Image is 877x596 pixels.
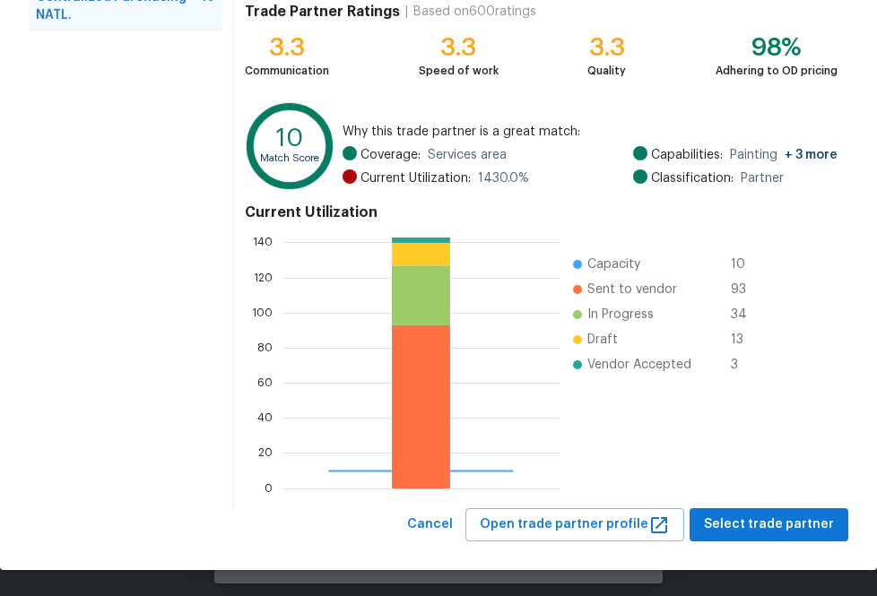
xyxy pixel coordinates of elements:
[413,3,536,21] div: Based on 600 ratings
[400,3,413,21] div: |
[245,3,400,21] h4: Trade Partner Ratings
[253,307,274,318] text: 100
[258,342,274,353] text: 80
[731,281,760,298] span: 93
[258,413,274,424] text: 40
[360,169,471,187] span: Current Utilization:
[651,146,723,164] span: Capabilities:
[716,62,838,80] div: Adhering to OD pricing
[245,203,838,221] h4: Current Utilization
[343,123,838,141] span: Why this trade partner is a great match:
[731,306,760,324] span: 34
[428,146,507,164] span: Services area
[478,169,529,187] span: 1430.0 %
[407,514,453,536] span: Cancel
[259,448,274,459] text: 20
[731,255,760,273] span: 10
[704,514,834,536] span: Select trade partner
[587,281,677,298] span: Sent to vendor
[465,508,684,541] button: Open trade partner profile
[716,39,838,56] div: 98%
[741,169,784,187] span: Partner
[254,238,274,248] text: 140
[265,483,274,494] text: 0
[587,306,654,324] span: In Progress
[400,508,460,541] button: Cancel
[587,255,640,273] span: Capacity
[587,62,626,80] div: Quality
[587,39,626,56] div: 3.3
[651,169,734,187] span: Classification:
[587,356,691,374] span: Vendor Accepted
[419,62,499,80] div: Speed of work
[419,39,499,56] div: 3.3
[255,272,274,283] text: 120
[785,149,838,161] span: + 3 more
[690,508,848,541] button: Select trade partner
[730,146,838,164] span: Painting
[360,146,421,164] span: Coverage:
[480,514,670,536] span: Open trade partner profile
[261,153,320,163] text: Match Score
[731,356,760,374] span: 3
[587,331,618,349] span: Draft
[258,377,274,388] text: 60
[277,125,304,151] text: 10
[731,331,760,349] span: 13
[245,62,329,80] div: Communication
[245,39,329,56] div: 3.3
